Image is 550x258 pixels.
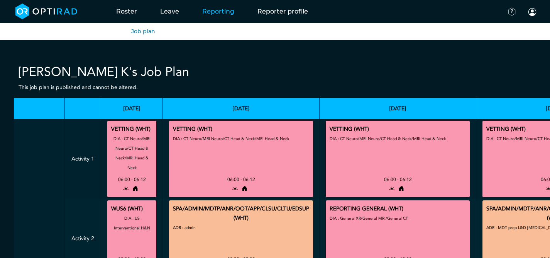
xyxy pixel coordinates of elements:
div: REPORTING GENERAL (WHT) [330,204,403,214]
div: WUS6 (WHT) [111,204,143,214]
div: VETTING (WHT) [111,125,151,134]
img: brand-opti-rad-logos-blue-and-white-d2f68631ba2948856bd03f2d395fb146ddc8fb01b4b6e9315ea85fa773367... [15,3,78,19]
small: DIA : General XR/General MRI/General CT [330,215,408,221]
div: 06:00 - 06:12 [384,175,412,184]
small: DIA : CT Neuro/MRI Neuro/CT Head & Neck/MRI Head & Neck [113,136,151,171]
i: open to allocation [122,185,130,192]
a: Job plan [131,28,155,35]
i: working from home [240,185,249,192]
div: VETTING (WHT) [486,125,526,134]
i: open to allocation [388,185,396,192]
h2: [PERSON_NAME] K's Job Plan [19,65,357,79]
i: working from home [131,185,140,192]
i: open to allocation [231,185,239,192]
small: ADR : admin [173,225,196,231]
th: [DATE] [101,98,163,119]
div: 06:00 - 06:12 [227,175,255,184]
i: working from home [397,185,406,192]
th: [DATE] [320,98,476,119]
div: VETTING (WHT) [173,125,212,134]
div: SPA/ADMIN/MDTP/ANR/OOT/APP/CLSU/CLTU/EDSUP (WHT) [173,204,309,223]
small: DIA : US Interventional H&N [114,215,150,231]
div: VETTING (WHT) [330,125,369,134]
small: DIA : CT Neuro/MRI Neuro/CT Head & Neck/MRI Head & Neck [173,136,289,142]
td: Activity 1 [65,119,101,199]
small: This job plan is published and cannot be altered. [19,84,138,91]
div: 06:00 - 06:12 [118,175,146,184]
th: [DATE] [163,98,320,119]
small: DIA : CT Neuro/MRI Neuro/CT Head & Neck/MRI Head & Neck [330,136,446,142]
